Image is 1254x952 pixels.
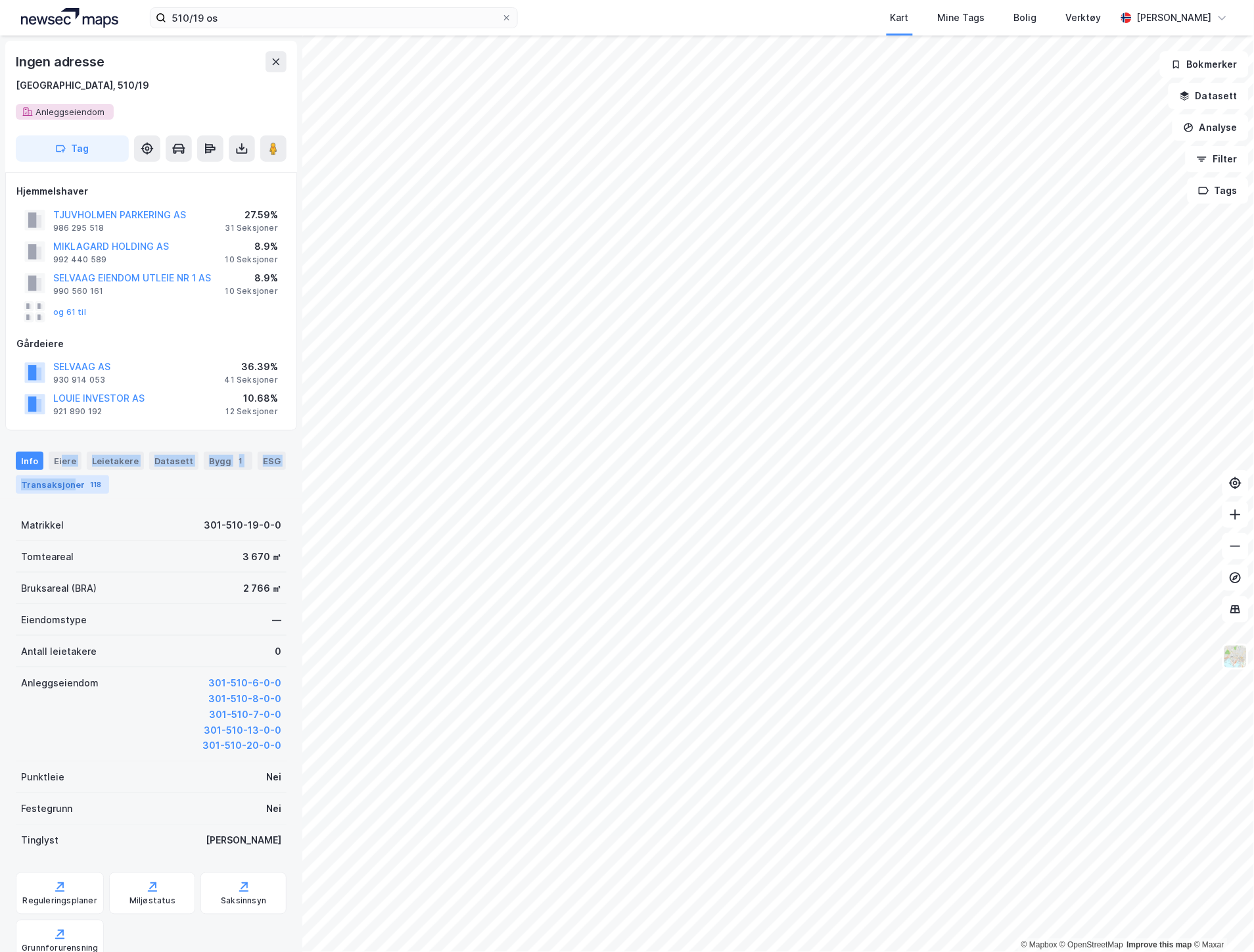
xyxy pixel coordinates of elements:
a: Improve this map [1127,941,1192,950]
div: 921 890 192 [53,406,102,417]
div: 12 Seksjoner [226,406,278,417]
div: Nei [266,770,281,786]
div: [GEOGRAPHIC_DATA], 510/19 [16,78,149,93]
div: 36.39% [225,359,278,375]
input: Søk på adresse, matrikkel, gårdeiere, leietakere eller personer [166,8,501,28]
button: 301-510-20-0-0 [202,738,281,754]
div: 8.9% [225,270,278,286]
button: Datasett [1169,83,1249,109]
div: 10.68% [226,391,278,406]
div: Datasett [149,452,198,470]
button: 301-510-6-0-0 [208,675,281,691]
div: 0 [275,644,281,659]
div: Bygg [204,452,252,470]
a: OpenStreetMap [1060,941,1124,950]
button: 301-510-8-0-0 [208,691,281,707]
div: Reguleringsplaner [23,896,97,907]
img: logo.a4113a55bc3d86da70a041830d287a7e.svg [21,8,118,28]
div: 118 [87,478,104,491]
div: 27.59% [225,207,278,223]
div: [PERSON_NAME] [206,833,281,849]
button: Analyse [1173,114,1249,141]
div: Anleggseiendom [21,675,99,691]
div: 930 914 053 [53,375,105,385]
div: Kontrollprogram for chat [1188,889,1254,952]
div: 10 Seksjoner [225,286,278,297]
div: Eiere [49,452,81,470]
div: 986 295 518 [53,223,104,233]
div: Ingen adresse [16,51,106,72]
div: Info [16,452,43,470]
div: 1 [234,454,247,467]
div: Hjemmelshaver [16,183,286,199]
div: Nei [266,801,281,817]
div: Verktøy [1066,10,1102,26]
div: Festegrunn [21,801,72,817]
div: Miljøstatus [129,896,175,907]
div: ESG [258,452,286,470]
div: — [272,612,281,628]
div: 992 440 589 [53,254,106,265]
div: 41 Seksjoner [225,375,278,385]
button: Bokmerker [1160,51,1249,78]
button: Tags [1188,178,1249,204]
div: Antall leietakere [21,644,97,659]
div: 3 670 ㎡ [243,549,281,565]
div: [PERSON_NAME] [1137,10,1212,26]
button: 301-510-13-0-0 [204,723,281,738]
div: Tomteareal [21,549,74,565]
button: Tag [16,135,129,162]
div: Tinglyst [21,833,58,849]
div: 301-510-19-0-0 [204,517,281,533]
div: Transaksjoner [16,475,109,494]
div: Bolig [1014,10,1037,26]
button: Filter [1186,146,1249,172]
div: 990 560 161 [53,286,103,297]
button: 301-510-7-0-0 [209,707,281,723]
div: Kart [891,10,909,26]
div: Mine Tags [938,10,985,26]
div: Leietakere [87,452,144,470]
div: 10 Seksjoner [225,254,278,265]
iframe: Chat Widget [1188,889,1254,952]
div: Matrikkel [21,517,64,533]
div: Saksinnsyn [221,896,266,907]
a: Mapbox [1021,941,1057,950]
div: 2 766 ㎡ [243,581,281,596]
div: Punktleie [21,770,64,786]
div: Gårdeiere [16,336,286,352]
div: Eiendomstype [21,612,87,628]
div: Bruksareal (BRA) [21,581,97,596]
div: 31 Seksjoner [225,223,278,233]
img: Z [1223,644,1248,669]
div: 8.9% [225,239,278,254]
